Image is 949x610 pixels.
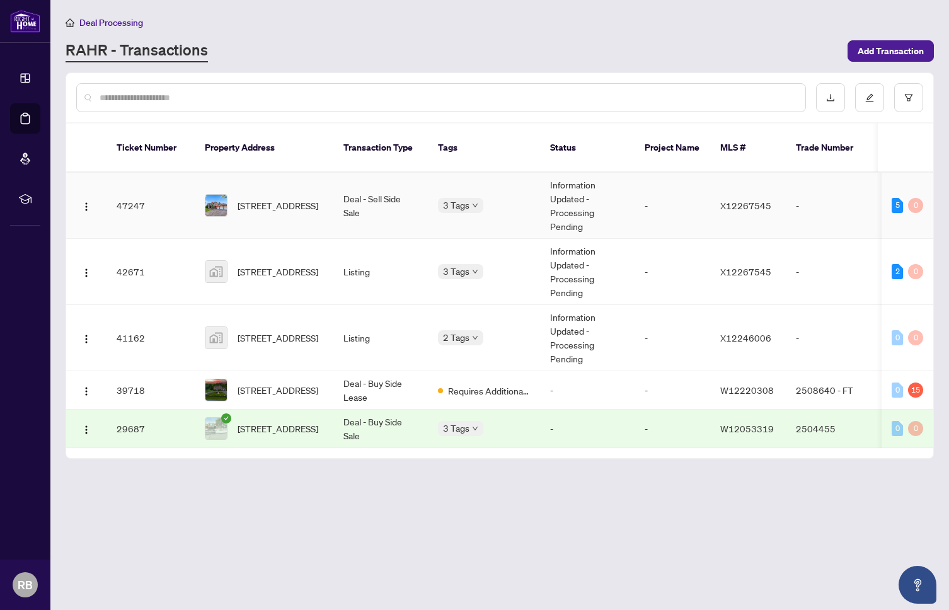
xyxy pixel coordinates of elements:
span: down [472,425,478,432]
div: 2 [892,264,903,279]
button: filter [894,83,923,112]
img: thumbnail-img [205,418,227,439]
td: 42671 [106,239,195,305]
td: Deal - Sell Side Sale [333,173,428,239]
span: [STREET_ADDRESS] [238,422,318,435]
th: Trade Number [786,124,874,173]
span: check-circle [221,413,231,423]
div: 0 [892,383,903,398]
th: Project Name [635,124,710,173]
span: [STREET_ADDRESS] [238,383,318,397]
span: 3 Tags [443,264,469,279]
td: 29687 [106,410,195,448]
button: Open asap [899,566,936,604]
td: 2504455 [786,410,874,448]
td: - [635,371,710,410]
button: Add Transaction [848,40,934,62]
span: Add Transaction [858,41,924,61]
button: download [816,83,845,112]
button: Logo [76,195,96,216]
span: W12053319 [720,423,774,434]
th: MLS # [710,124,786,173]
button: Logo [76,262,96,282]
td: 2508640 - FT [786,371,874,410]
td: - [540,371,635,410]
div: 0 [908,198,923,213]
td: Listing [333,305,428,371]
img: Logo [81,334,91,344]
td: - [786,173,874,239]
td: - [786,239,874,305]
td: - [635,173,710,239]
a: RAHR - Transactions [66,40,208,62]
div: 0 [908,330,923,345]
td: Listing [333,239,428,305]
button: edit [855,83,884,112]
div: 0 [908,421,923,436]
td: Information Updated - Processing Pending [540,239,635,305]
td: - [786,305,874,371]
div: 0 [892,330,903,345]
span: X12246006 [720,332,771,343]
span: W12220308 [720,384,774,396]
span: [STREET_ADDRESS] [238,199,318,212]
td: 41162 [106,305,195,371]
span: 3 Tags [443,198,469,212]
img: Logo [81,268,91,278]
span: [STREET_ADDRESS] [238,331,318,345]
img: thumbnail-img [205,327,227,348]
span: [STREET_ADDRESS] [238,265,318,279]
div: 15 [908,383,923,398]
img: thumbnail-img [205,261,227,282]
img: Logo [81,386,91,396]
img: Logo [81,202,91,212]
span: RB [18,576,33,594]
span: edit [865,93,874,102]
span: home [66,18,74,27]
button: Logo [76,380,96,400]
button: Logo [76,328,96,348]
span: down [472,335,478,341]
td: - [635,239,710,305]
div: 5 [892,198,903,213]
img: Logo [81,425,91,435]
th: Ticket Number [106,124,195,173]
td: Deal - Buy Side Lease [333,371,428,410]
span: filter [904,93,913,102]
th: Status [540,124,635,173]
img: thumbnail-img [205,195,227,216]
td: - [635,410,710,448]
span: down [472,202,478,209]
span: down [472,268,478,275]
th: Transaction Type [333,124,428,173]
span: X12267545 [720,200,771,211]
td: 39718 [106,371,195,410]
span: X12267545 [720,266,771,277]
button: Logo [76,418,96,439]
span: 3 Tags [443,421,469,435]
div: 0 [892,421,903,436]
td: - [635,305,710,371]
div: 0 [908,264,923,279]
td: Deal - Buy Side Sale [333,410,428,448]
span: 2 Tags [443,330,469,345]
td: Information Updated - Processing Pending [540,173,635,239]
span: Requires Additional Docs [448,384,530,398]
td: - [540,410,635,448]
td: Information Updated - Processing Pending [540,305,635,371]
span: download [826,93,835,102]
th: Tags [428,124,540,173]
td: 47247 [106,173,195,239]
img: logo [10,9,40,33]
img: thumbnail-img [205,379,227,401]
th: Property Address [195,124,333,173]
span: Deal Processing [79,17,143,28]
